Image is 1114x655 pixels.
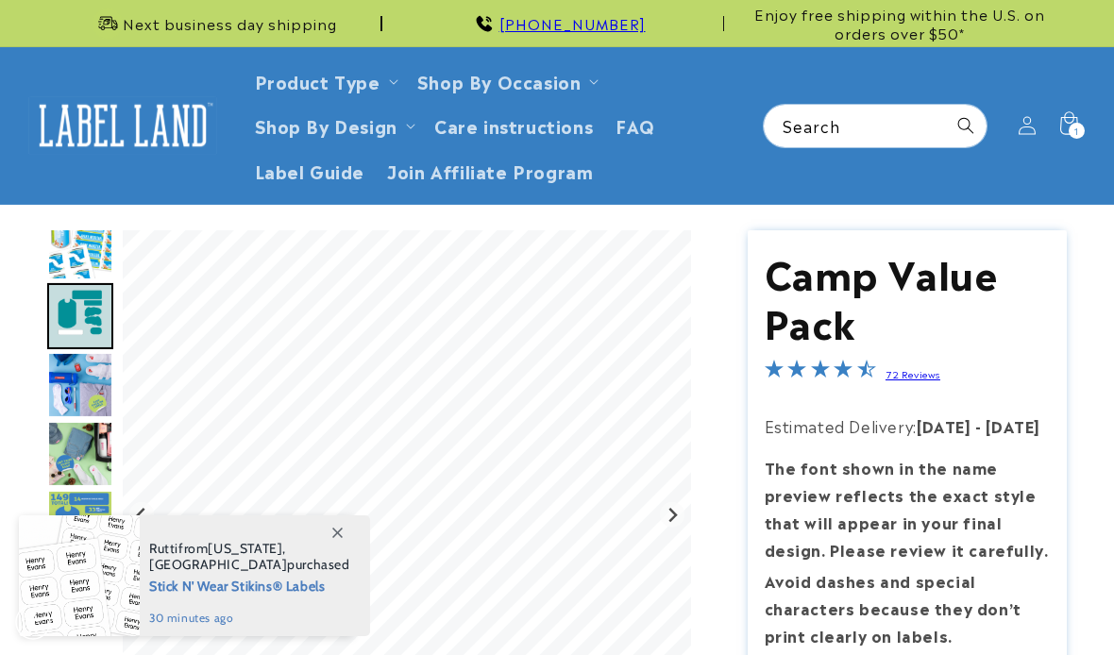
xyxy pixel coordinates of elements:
button: Previous slide [129,502,155,528]
a: Join Affiliate Program [376,148,604,193]
h1: Camp Value Pack [765,247,1051,345]
span: Care instructions [434,114,593,136]
span: 4.6-star overall rating [765,361,876,384]
span: 1 [1074,123,1079,139]
span: Enjoy free shipping within the U.S. on orders over $50* [732,5,1067,42]
img: Label Land [28,96,217,155]
span: Label Guide [255,160,365,181]
span: [GEOGRAPHIC_DATA] [149,556,287,573]
div: Go to slide 4 [47,421,113,487]
strong: The font shown in the name preview reflects the exact style that will appear in your final design... [765,456,1049,560]
img: White design multi-purpose camp name labels pack [47,283,113,349]
button: Search [945,105,987,146]
strong: - [975,414,982,437]
button: Next slide [660,502,685,528]
summary: Shop By Design [244,103,423,147]
strong: Avoid dashes and special characters because they don’t print clearly on labels. [765,569,1021,647]
div: Go to slide 5 [47,490,113,556]
span: Join Affiliate Program [387,160,593,181]
summary: Shop By Occasion [406,59,607,103]
span: [US_STATE] [208,540,282,557]
p: Estimated Delivery: [765,412,1051,440]
a: Label Land [22,89,225,161]
strong: [DATE] [917,414,971,437]
div: Go to slide 2 [47,283,113,349]
span: from , purchased [149,541,350,573]
summary: Product Type [244,59,406,103]
span: Next business day shipping [123,14,337,33]
strong: [DATE] [986,414,1040,437]
div: Go to slide 1 [47,214,113,280]
a: 72 Reviews [886,367,940,380]
span: FAQ [616,114,655,136]
img: Camp Value Pack - Label Land [47,352,113,418]
img: Camp Value Pack - Label Land [47,490,113,556]
img: Camp Value Pack - Label Land [47,421,113,487]
a: [PHONE_NUMBER] [499,12,646,34]
a: FAQ [604,103,667,147]
img: Camp Value Pack - Label Land [47,214,113,280]
span: Shop By Occasion [417,70,582,92]
span: Rutti [149,540,178,557]
a: Label Guide [244,148,377,193]
a: Care instructions [423,103,604,147]
iframe: Gorgias live chat messenger [925,574,1095,636]
a: Shop By Design [255,112,397,138]
a: Product Type [255,68,380,93]
div: Go to slide 3 [47,352,113,418]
